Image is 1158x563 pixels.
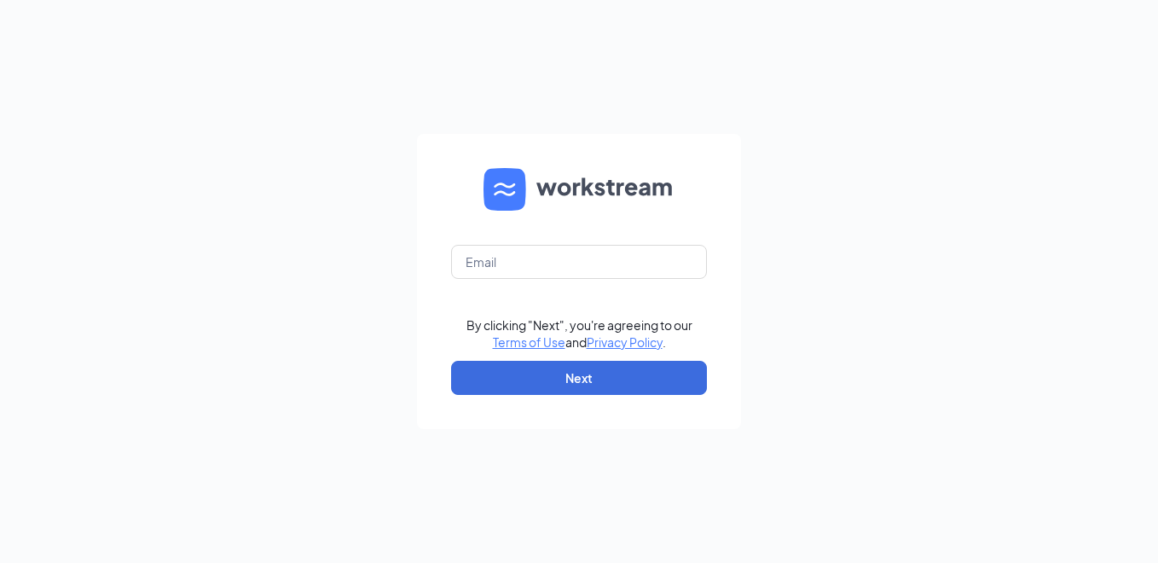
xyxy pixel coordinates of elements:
[451,361,707,395] button: Next
[483,168,675,211] img: WS logo and Workstream text
[587,334,663,350] a: Privacy Policy
[451,245,707,279] input: Email
[493,334,565,350] a: Terms of Use
[466,316,692,351] div: By clicking "Next", you're agreeing to our and .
